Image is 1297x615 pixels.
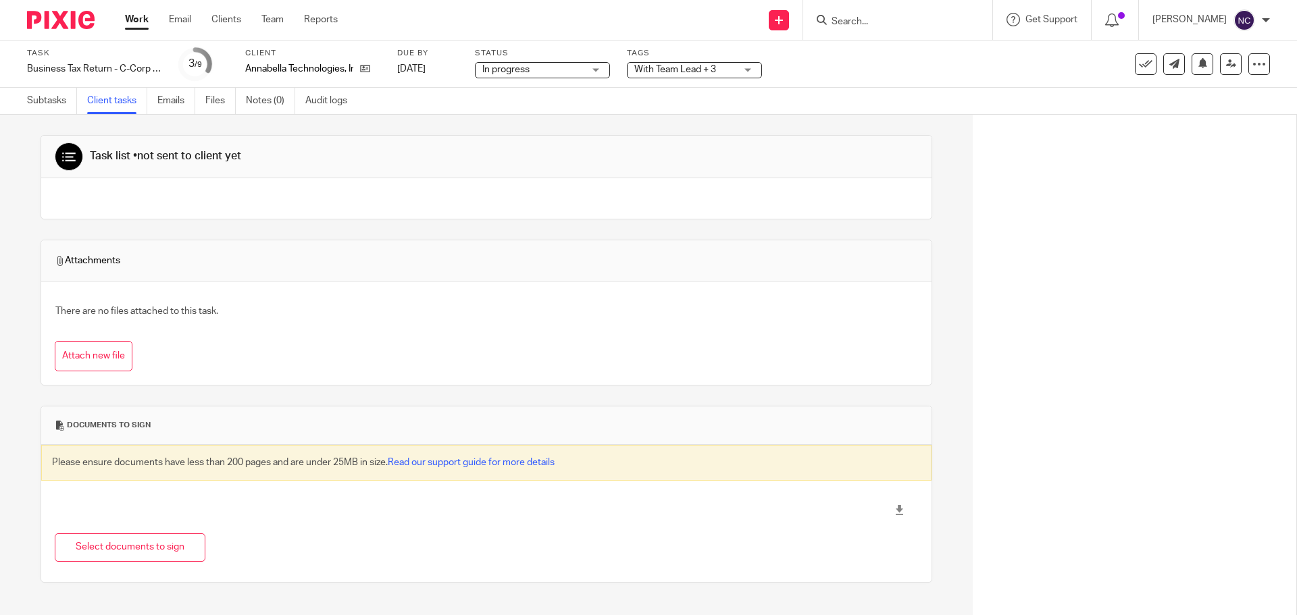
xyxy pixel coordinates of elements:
button: Attach new file [55,341,132,371]
a: Team [261,13,284,26]
input: Search [830,16,952,28]
a: Subtasks [27,88,77,114]
label: Client [245,48,380,59]
small: /9 [195,61,202,68]
span: Attachments [55,254,120,267]
label: Status [475,48,610,59]
a: Client tasks [87,88,147,114]
span: With Team Lead + 3 [634,65,716,74]
a: Files [205,88,236,114]
label: Tags [627,48,762,59]
span: Documents to sign [67,420,151,431]
a: Work [125,13,149,26]
span: There are no files attached to this task. [55,306,218,316]
span: In progress [482,65,530,74]
label: Due by [397,48,458,59]
div: 3 [188,56,202,72]
span: not sent to client yet [137,151,241,161]
button: Snooze task [1192,53,1213,75]
p: Annabella Technologies, Inc. [245,62,353,76]
img: Pixie [27,11,95,29]
p: [PERSON_NAME] [1152,13,1227,26]
a: Clients [211,13,241,26]
a: Send new email to Annabella Technologies, Inc. [1163,53,1185,75]
a: Audit logs [305,88,357,114]
a: Read our support guide for more details [388,458,555,467]
a: Reports [304,13,338,26]
span: [DATE] [397,64,426,74]
span: Get Support [1025,15,1077,24]
a: Emails [157,88,195,114]
a: Email [169,13,191,26]
img: svg%3E [1234,9,1255,31]
div: Task list • [90,149,241,163]
a: Reassign task [1220,53,1242,75]
div: Please ensure documents have less than 200 pages and are under 25MB in size. [41,445,932,480]
i: Open client page [360,63,370,74]
button: Select documents to sign [55,533,205,562]
div: Business Tax Return - C-Corp - On Extension [27,62,162,76]
label: Task [27,48,162,59]
a: Notes (0) [246,88,295,114]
